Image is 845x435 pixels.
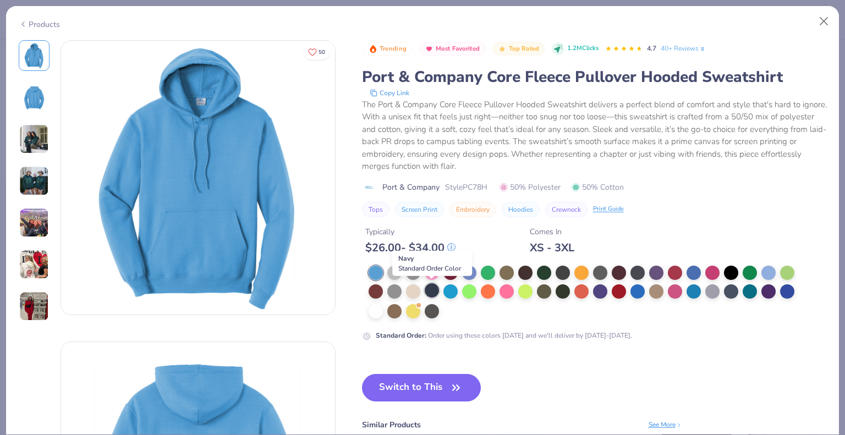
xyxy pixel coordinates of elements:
button: Embroidery [449,202,496,217]
span: Standard Order Color [398,264,461,273]
img: User generated content [19,291,49,321]
span: Most Favorited [436,46,480,52]
img: brand logo [362,183,377,192]
div: Navy [392,251,472,276]
div: See More [649,420,682,430]
div: Port & Company Core Fleece Pullover Hooded Sweatshirt [362,67,827,87]
img: Front [21,42,47,69]
img: User generated content [19,250,49,279]
span: 50% Cotton [572,181,624,193]
div: XS - 3XL [530,241,574,255]
button: Tops [362,202,389,217]
img: Back [21,84,47,111]
span: 1.2M Clicks [567,44,599,53]
strong: Standard Order : [376,331,426,340]
span: Top Rated [509,46,540,52]
img: Trending sort [369,45,377,53]
img: Top Rated sort [498,45,507,53]
button: Crewneck [545,202,588,217]
div: Order using these colors [DATE] and we'll deliver by [DATE]-[DATE]. [376,331,632,340]
div: The Port & Company Core Fleece Pullover Hooded Sweatshirt delivers a perfect blend of comfort and... [362,98,827,173]
div: Print Guide [593,205,624,214]
button: Close [814,11,835,32]
button: Badge Button [492,42,545,56]
span: Style PC78H [445,181,487,193]
button: Badge Button [363,42,413,56]
span: 50% Polyester [500,181,561,193]
button: Switch to This [362,374,481,401]
span: 4.7 [647,44,656,53]
button: Hoodies [502,202,540,217]
img: Front [61,41,335,315]
div: Similar Products [362,419,421,431]
div: Products [19,19,60,30]
button: copy to clipboard [366,87,413,98]
img: User generated content [19,208,49,238]
img: User generated content [19,124,49,154]
img: Most Favorited sort [425,45,434,53]
button: Badge Button [419,42,486,56]
div: Typically [365,226,456,238]
span: Trending [380,46,407,52]
div: Comes In [530,226,574,238]
div: 4.7 Stars [605,40,643,58]
div: $ 26.00 - $ 34.00 [365,241,456,255]
button: Screen Print [395,202,444,217]
button: Like [303,44,330,60]
a: 40+ Reviews [661,43,706,53]
span: Port & Company [382,181,440,193]
span: 50 [319,49,325,55]
img: User generated content [19,166,49,196]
